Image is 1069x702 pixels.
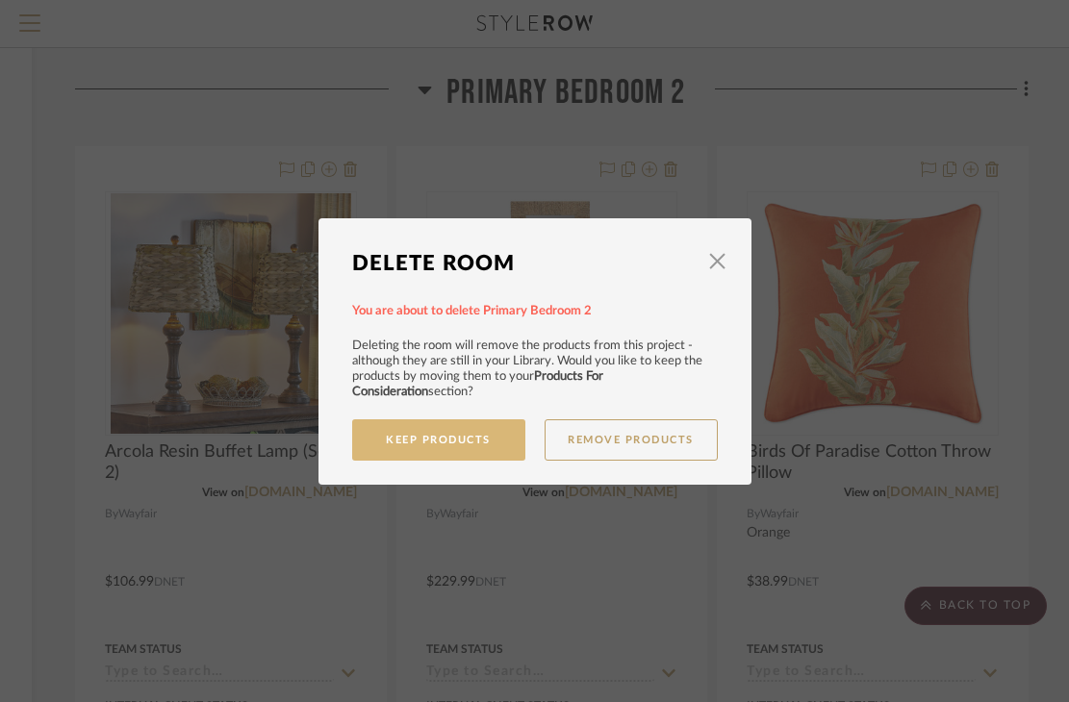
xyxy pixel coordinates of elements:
button: Remove Products [545,419,718,461]
b: Products For Consideration [352,370,603,398]
button: Keep Products [352,419,525,461]
div: Deleting the room will remove the products from this project - although they are still in your Li... [343,338,708,400]
button: Close [699,242,737,281]
div: Delete Room [352,242,699,285]
dialog-header: Delete Room [343,242,727,285]
div: You are about to delete Primary Bedroom 2 [343,304,689,319]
